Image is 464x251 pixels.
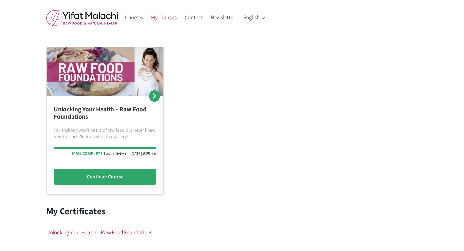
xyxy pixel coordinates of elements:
img: Unlocking Your Health – Raw Food Foundations [47,47,163,96]
h2: My Certificates [46,204,418,218]
nav: Primary Navigation [121,10,269,25]
a: Contact [180,10,207,25]
a: Newsletter [207,10,239,25]
a: Unlocking Your Health – Raw Food Foundations [46,229,152,236]
div: Last activity on [DATE] 6:25 am [104,152,156,156]
div: 100% Complete [72,152,102,156]
a: Courses [121,10,147,25]
a: Continue Course: Unlocking Your Health – Raw Food Foundations [54,169,156,185]
a: My Courses [147,10,181,25]
a: Unlocking Your Health – Raw Food Foundations [54,105,147,121]
img: yifat_logo41_en.png [46,9,118,26]
button: Child menu of English [239,10,269,25]
p: For anybody who’s heard of raw food but never knew how to start. Go from start to mastery! [54,127,156,140]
